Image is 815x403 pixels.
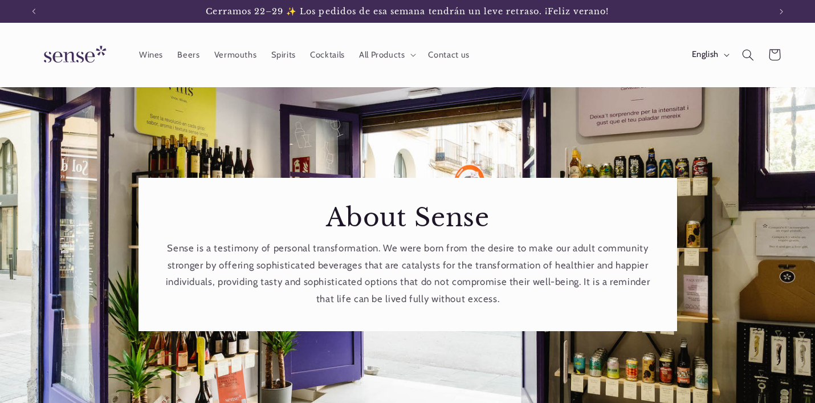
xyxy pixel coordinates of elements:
a: Beers [170,42,207,67]
span: Cocktails [310,50,345,60]
summary: All Products [352,42,421,67]
span: Cerramos 22–29 ✨ Los pedidos de esa semana tendrán un leve retraso. ¡Feliz verano! [206,6,609,17]
img: Sense [30,39,116,71]
a: Cocktails [303,42,352,67]
span: English [692,48,719,61]
span: Spirits [271,50,296,60]
a: Sense [26,34,120,76]
a: Contact us [421,42,477,67]
summary: Search [735,42,761,68]
button: English [684,43,735,66]
span: All Products [359,50,405,60]
h2: About Sense [159,202,656,234]
a: Wines [132,42,170,67]
span: Contact us [428,50,469,60]
p: Sense is a testimony of personal transformation. We were born from the desire to make our adult c... [159,240,656,307]
span: Beers [177,50,199,60]
span: Wines [139,50,163,60]
span: Vermouths [214,50,257,60]
a: Spirits [264,42,303,67]
a: Vermouths [207,42,264,67]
